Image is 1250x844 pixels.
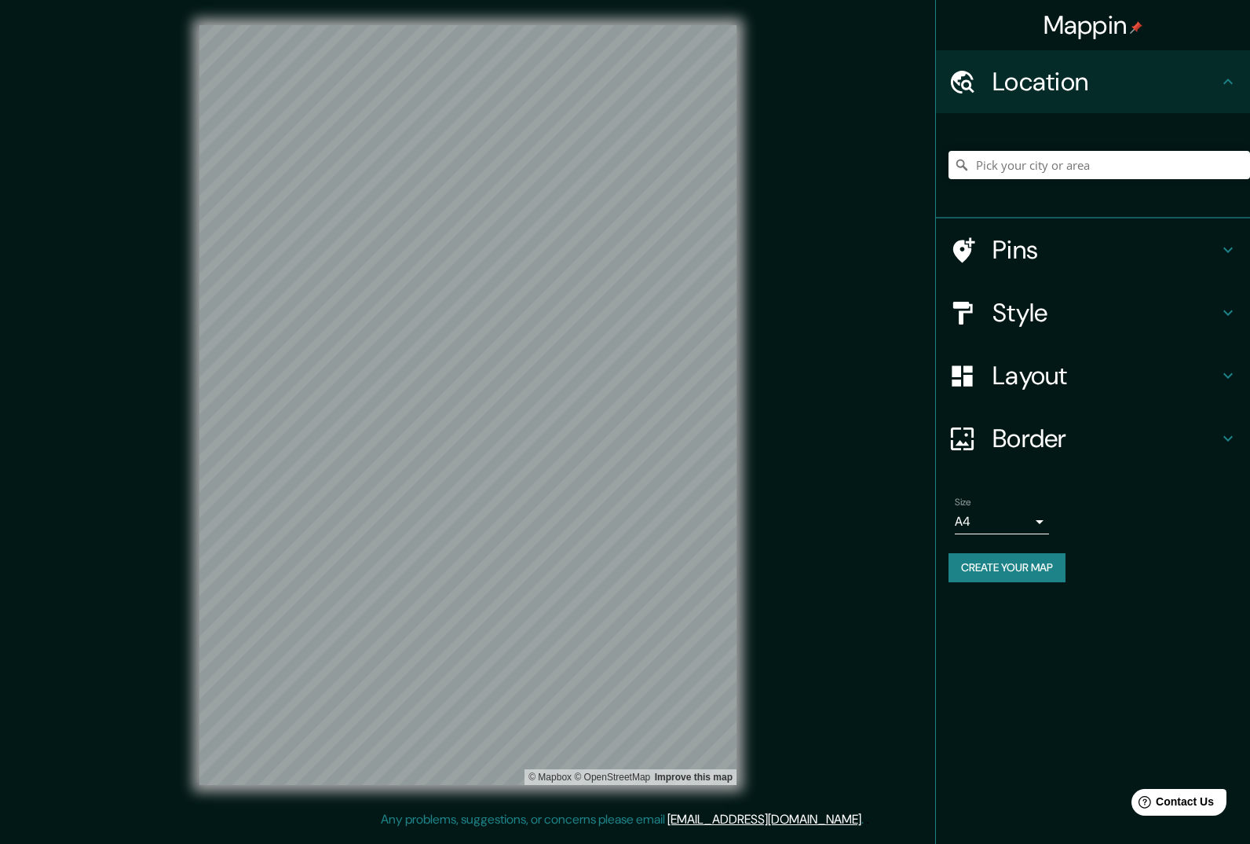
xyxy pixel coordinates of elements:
[948,151,1250,179] input: Pick your city or area
[381,810,864,829] p: Any problems, suggestions, or concerns please email .
[936,50,1250,113] div: Location
[864,810,866,829] div: .
[199,25,736,785] canvas: Map
[992,297,1219,328] h4: Style
[1110,783,1233,827] iframe: Help widget launcher
[955,496,971,509] label: Size
[866,810,869,829] div: .
[992,360,1219,391] h4: Layout
[936,218,1250,281] div: Pins
[936,281,1250,344] div: Style
[936,344,1250,407] div: Layout
[574,772,650,783] a: OpenStreetMap
[667,811,861,827] a: [EMAIL_ADDRESS][DOMAIN_NAME]
[936,407,1250,470] div: Border
[528,772,572,783] a: Mapbox
[1043,9,1143,41] h4: Mappin
[992,234,1219,266] h4: Pins
[948,553,1065,582] button: Create your map
[992,423,1219,454] h4: Border
[655,772,733,783] a: Map feedback
[992,66,1219,97] h4: Location
[955,509,1049,534] div: A4
[1130,21,1142,34] img: pin-icon.png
